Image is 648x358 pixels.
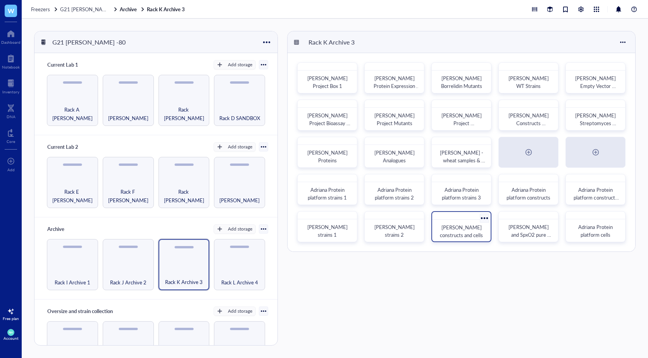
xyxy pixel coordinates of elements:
[120,6,186,13] a: ArchiveRack K Archive 3
[162,188,206,205] span: Rack [PERSON_NAME]
[508,223,551,246] span: [PERSON_NAME] and SpxO2 pure proteins
[55,278,90,287] span: Rack I Archive 1
[440,149,485,172] span: [PERSON_NAME] - wheat samples & [PERSON_NAME]
[574,186,619,209] span: Adriana Protein platform constructs 2
[60,5,121,13] span: G21 [PERSON_NAME] -80
[2,89,19,94] div: Inventory
[508,112,550,134] span: [PERSON_NAME] Constructs (Borrelidin Project)
[162,105,206,122] span: Rack [PERSON_NAME]
[228,143,252,150] div: Add storage
[308,186,347,201] span: Adriana Protein platform strains 1
[228,308,252,315] div: Add storage
[374,149,416,164] span: [PERSON_NAME] Analogues
[9,331,13,334] span: NH
[50,105,95,122] span: Rack A [PERSON_NAME]
[8,6,14,15] span: W
[165,278,203,286] span: Rack K Archive 3
[49,36,129,49] div: G21 [PERSON_NAME] -80
[214,306,256,316] button: Add storage
[214,142,256,151] button: Add storage
[442,186,481,201] span: Adriana Protein platform strains 3
[1,40,21,45] div: Dashboard
[219,196,260,205] span: [PERSON_NAME]
[31,5,50,13] span: Freezers
[508,74,550,89] span: [PERSON_NAME] WT Strains
[375,186,414,201] span: Adriana Protein platform strains 2
[221,278,258,287] span: Rack L Archive 4
[575,74,617,97] span: [PERSON_NAME] Empty Vector Glycerols
[60,6,118,13] a: G21 [PERSON_NAME] -80
[2,65,20,69] div: Notebook
[7,127,15,144] a: Core
[219,114,260,122] span: Rack D SANDBOX
[7,167,15,172] div: Add
[307,223,349,238] span: [PERSON_NAME] strains 1
[575,112,617,142] span: [PERSON_NAME] Streptomyces Strains (Borrelidin Project)
[106,188,150,205] span: Rack F [PERSON_NAME]
[307,74,349,89] span: [PERSON_NAME] Project Box 1
[110,278,146,287] span: Rack J Archive 2
[374,112,416,127] span: [PERSON_NAME] Project Mutants
[50,188,95,205] span: Rack E [PERSON_NAME]
[1,28,21,45] a: Dashboard
[228,225,252,232] div: Add storage
[44,141,90,152] div: Current Lab 2
[7,102,16,119] a: DNA
[441,112,483,142] span: [PERSON_NAME] Project Pseudomonas Strains
[7,114,16,119] div: DNA
[44,59,90,70] div: Current Lab 1
[307,149,349,164] span: [PERSON_NAME] Proteins
[228,61,252,68] div: Add storage
[44,224,90,234] div: Archive
[578,223,614,238] span: Adriana Protein platform cells
[108,114,148,122] span: [PERSON_NAME]
[2,77,19,94] a: Inventory
[440,224,483,239] span: [PERSON_NAME] constructs and cells
[214,224,256,234] button: Add storage
[31,6,59,13] a: Freezers
[307,112,351,134] span: [PERSON_NAME] Project Bioassay Strains
[2,52,20,69] a: Notebook
[44,306,116,317] div: Oversize and strain collection
[374,223,416,238] span: [PERSON_NAME] strains 2
[507,186,550,201] span: Adriana Protein platform constructs
[374,74,420,97] span: [PERSON_NAME] Protein Expression Glycerols
[7,139,15,144] div: Core
[3,316,19,321] div: Free plan
[3,336,19,341] div: Account
[305,36,358,49] div: Rack K Archive 3
[214,60,256,69] button: Add storage
[441,74,483,89] span: [PERSON_NAME] Borrelidin Mutants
